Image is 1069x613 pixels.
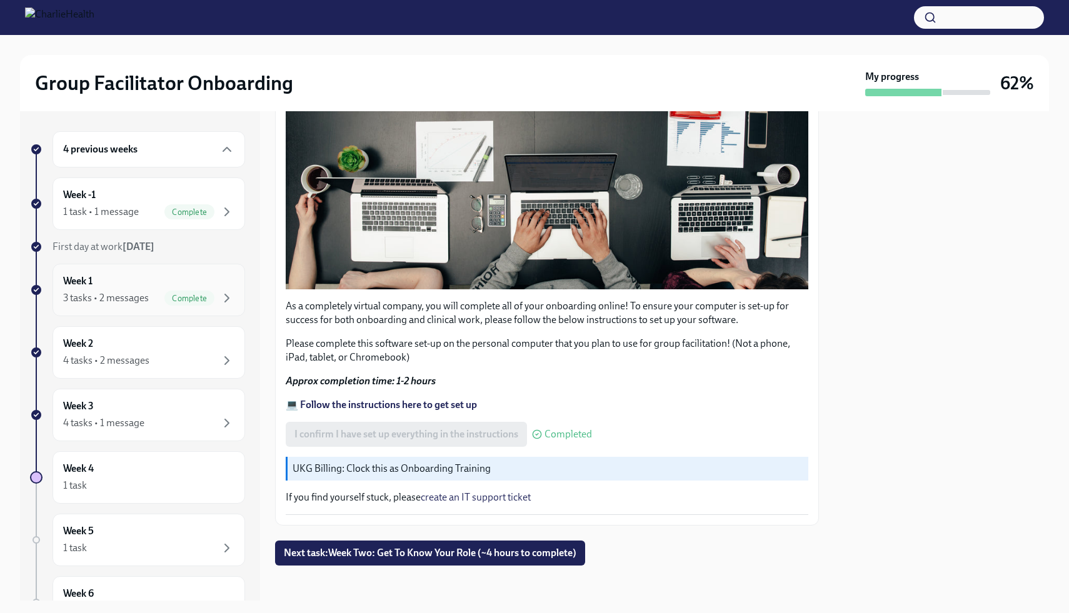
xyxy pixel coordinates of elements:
div: 3 tasks • 2 messages [63,291,149,305]
span: Complete [164,294,214,303]
h3: 62% [1000,72,1034,94]
div: 4 tasks • 1 message [63,416,144,430]
a: Week -11 task • 1 messageComplete [30,177,245,230]
a: Week 51 task [30,514,245,566]
div: 4 previous weeks [53,131,245,167]
a: First day at work[DATE] [30,240,245,254]
p: If you find yourself stuck, please [286,491,808,504]
span: Complete [164,207,214,217]
img: CharlieHealth [25,7,94,27]
a: 💻 Follow the instructions here to get set up [286,399,477,411]
a: create an IT support ticket [421,491,531,503]
p: Please complete this software set-up on the personal computer that you plan to use for group faci... [286,337,808,364]
h6: Week 1 [63,274,93,288]
div: 4 tasks • 2 messages [63,354,149,367]
h6: Week 2 [63,337,93,351]
h6: Week 3 [63,399,94,413]
div: 1 task • 1 message [63,205,139,219]
p: As a completely virtual company, you will complete all of your onboarding online! To ensure your ... [286,299,808,327]
h6: Week 4 [63,462,94,476]
strong: My progress [865,70,919,84]
button: Next task:Week Two: Get To Know Your Role (~4 hours to complete) [275,541,585,566]
strong: Approx completion time: 1-2 hours [286,375,436,387]
a: Week 24 tasks • 2 messages [30,326,245,379]
a: Week 34 tasks • 1 message [30,389,245,441]
strong: [DATE] [123,241,154,252]
h6: Week 5 [63,524,94,538]
span: Next task : Week Two: Get To Know Your Role (~4 hours to complete) [284,547,576,559]
div: 1 task [63,541,87,555]
div: 1 task [63,479,87,492]
a: Week 41 task [30,451,245,504]
h6: Week -1 [63,188,96,202]
h2: Group Facilitator Onboarding [35,71,293,96]
span: Completed [545,429,592,439]
span: First day at work [53,241,154,252]
h6: Week 6 [63,587,94,601]
a: Week 13 tasks • 2 messagesComplete [30,264,245,316]
h6: 4 previous weeks [63,142,138,156]
p: UKG Billing: Clock this as Onboarding Training [293,462,803,476]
